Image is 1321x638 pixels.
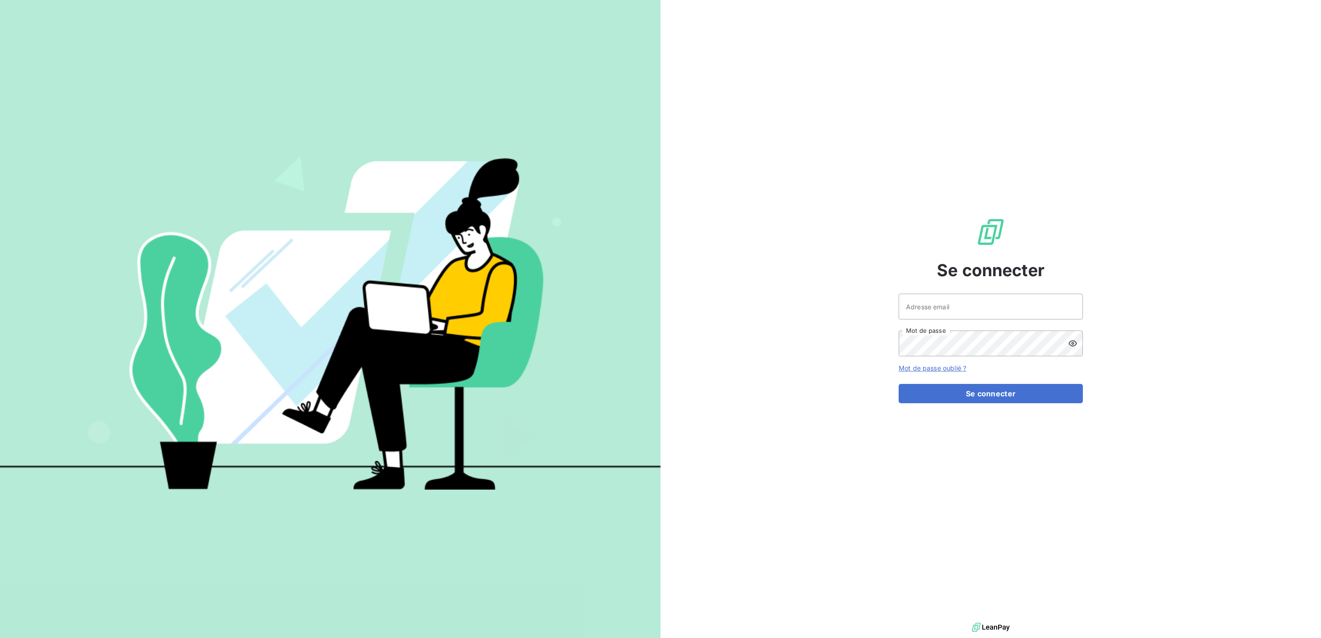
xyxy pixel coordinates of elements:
button: Se connecter [899,384,1083,403]
input: placeholder [899,294,1083,319]
span: Se connecter [937,258,1045,283]
img: logo [972,621,1010,634]
img: Logo LeanPay [976,217,1005,247]
a: Mot de passe oublié ? [899,364,966,372]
